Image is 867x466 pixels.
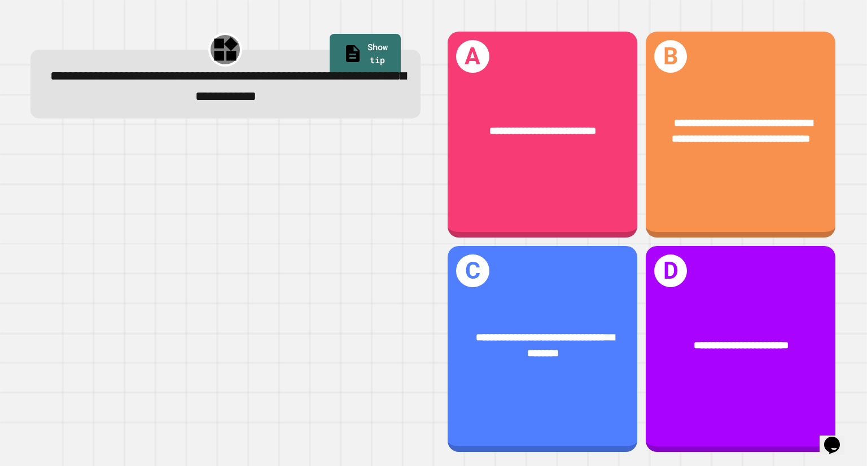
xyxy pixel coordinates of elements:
[654,40,687,73] h1: B
[330,34,401,76] a: Show tip
[456,254,489,287] h1: C
[456,40,489,73] h1: A
[820,421,856,455] iframe: chat widget
[654,254,687,287] h1: D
